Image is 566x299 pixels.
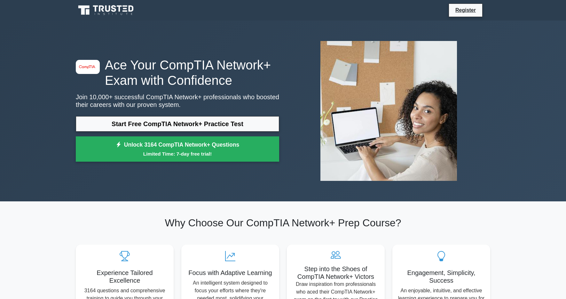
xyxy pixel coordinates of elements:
[76,136,279,162] a: Unlock 3164 CompTIA Network+ QuestionsLimited Time: 7-day free trial!
[397,269,485,284] h5: Engagement, Simplicity, Success
[76,217,490,229] h2: Why Choose Our CompTIA Network+ Prep Course?
[186,269,274,277] h5: Focus with Adaptive Learning
[76,93,279,109] p: Join 10,000+ successful CompTIA Network+ professionals who boosted their careers with our proven ...
[76,116,279,132] a: Start Free CompTIA Network+ Practice Test
[292,265,380,280] h5: Step into the Shoes of CompTIA Network+ Victors
[81,269,169,284] h5: Experience Tailored Excellence
[452,6,480,14] a: Register
[76,57,279,88] h1: Ace Your CompTIA Network+ Exam with Confidence
[84,150,271,158] small: Limited Time: 7-day free trial!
